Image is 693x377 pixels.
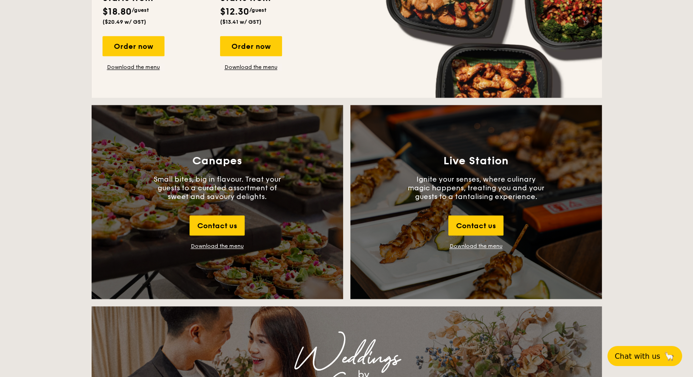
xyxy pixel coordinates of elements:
[664,351,675,361] span: 🦙
[103,36,164,56] div: Order now
[615,352,660,361] span: Chat with us
[172,350,522,367] div: Weddings
[149,175,286,201] p: Small bites, big in flavour. Treat your guests to a curated assortment of sweet and savoury delig...
[607,346,682,366] button: Chat with us🦙
[132,7,149,13] span: /guest
[103,6,132,17] span: $18.80
[220,36,282,56] div: Order now
[450,243,503,249] a: Download the menu
[220,19,262,25] span: ($13.41 w/ GST)
[103,19,146,25] span: ($20.49 w/ GST)
[448,215,503,236] div: Contact us
[191,243,244,249] div: Download the menu
[190,215,245,236] div: Contact us
[443,155,508,168] h3: Live Station
[192,155,242,168] h3: Canapes
[408,175,544,201] p: Ignite your senses, where culinary magic happens, treating you and your guests to a tantalising e...
[220,6,249,17] span: $12.30
[249,7,267,13] span: /guest
[103,63,164,71] a: Download the menu
[220,63,282,71] a: Download the menu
